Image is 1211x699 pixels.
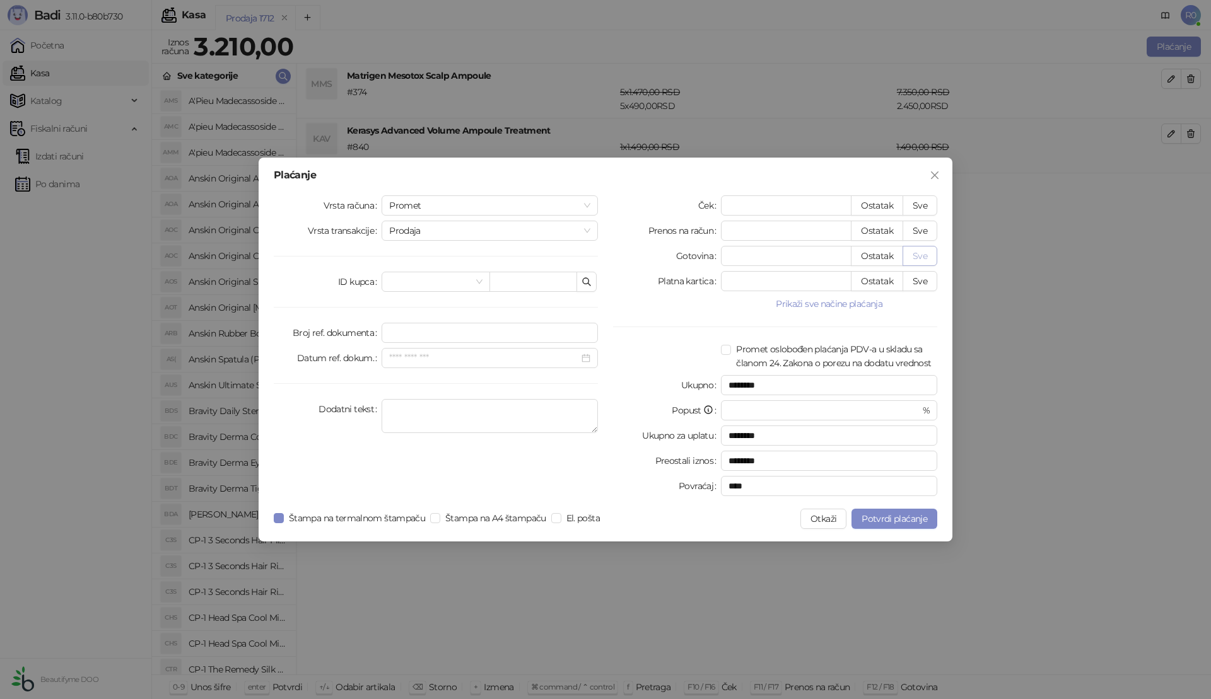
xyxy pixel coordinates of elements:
button: Sve [903,246,937,266]
span: Promet [389,196,590,215]
label: Povraćaj [679,476,721,496]
input: Broj ref. dokumenta [382,323,598,343]
label: Preostali iznos [655,451,722,471]
label: Broj ref. dokumenta [293,323,382,343]
button: Prikaži sve načine plaćanja [721,296,937,311]
span: Potvrdi plaćanje [862,513,927,524]
button: Otkaži [800,509,846,529]
button: Close [925,165,945,185]
span: Štampa na termalnom štampaču [284,511,430,525]
label: Ukupno za uplatu [642,425,721,446]
button: Ostatak [851,246,903,266]
label: Ukupno [681,375,722,395]
label: Vrsta transakcije [308,221,382,241]
label: Gotovina [676,246,721,266]
span: Zatvori [925,170,945,180]
label: Prenos na račun [648,221,722,241]
span: Promet oslobođen plaćanja PDV-a u skladu sa članom 24. Zakona o porezu na dodatu vrednost [731,342,937,370]
label: Popust [672,400,721,420]
label: Datum ref. dokum. [297,348,382,368]
label: Vrsta računa [324,195,382,216]
input: Datum ref. dokum. [389,351,579,365]
label: Ček [698,195,721,216]
button: Sve [903,271,937,291]
button: Potvrdi plaćanje [851,509,937,529]
button: Ostatak [851,195,903,216]
span: Štampa na A4 štampaču [440,511,551,525]
span: close [930,170,940,180]
span: Prodaja [389,221,590,240]
label: Dodatni tekst [319,399,382,419]
button: Sve [903,221,937,241]
textarea: Dodatni tekst [382,399,598,433]
label: Platna kartica [658,271,721,291]
div: Plaćanje [274,170,937,180]
button: Sve [903,195,937,216]
button: Ostatak [851,271,903,291]
span: El. pošta [561,511,605,525]
button: Ostatak [851,221,903,241]
label: ID kupca [338,272,382,292]
input: Popust [728,401,920,420]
